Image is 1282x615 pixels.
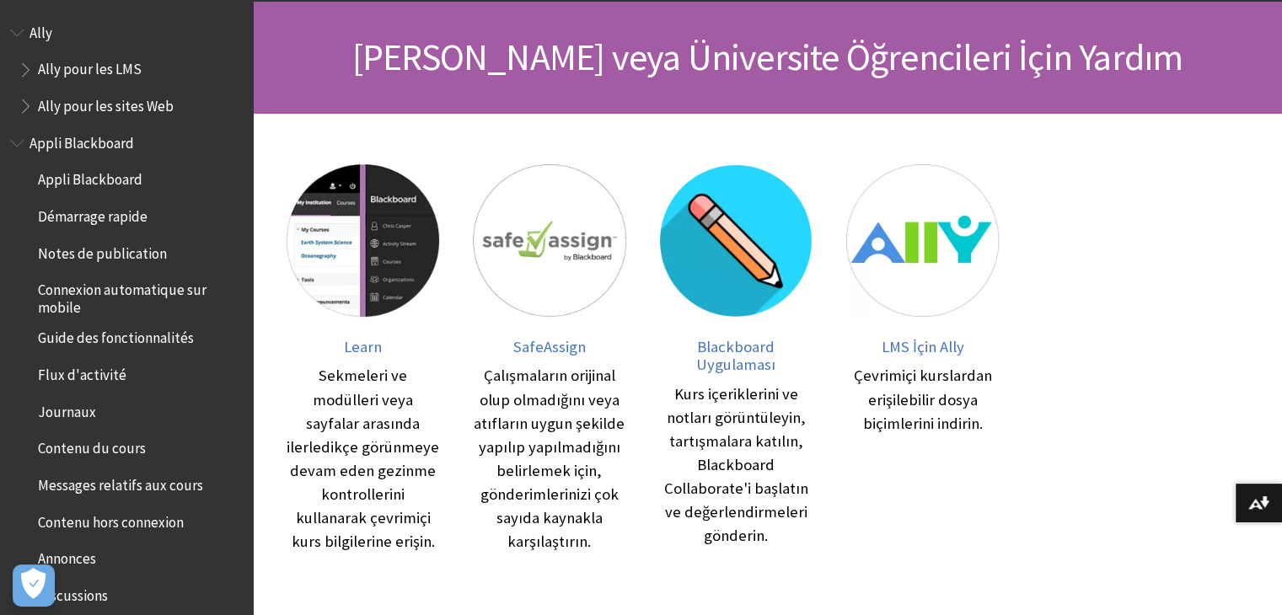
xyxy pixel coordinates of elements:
img: Learn [287,164,439,317]
span: Ally pour les LMS [38,56,142,78]
span: Contenu hors connexion [38,508,184,531]
span: LMS İçin Ally [881,337,963,356]
img: SafeAssign [473,164,625,317]
span: Flux d'activité [38,361,126,383]
div: Çalışmaların orijinal olup olmadığını veya atıfların uygun şekilde yapılıp yapılmadığını belirlem... [473,364,625,553]
button: Ouvrir le centre de préférences [13,564,55,607]
img: LMS İçin Ally [846,164,999,317]
a: Learn Learn Sekmeleri ve modülleri veya sayfalar arasında ilerledikçe görünmeye devam eden gezinm... [287,164,439,553]
span: Messages relatifs aux cours [38,471,203,494]
img: Blackboard Uygulaması [660,164,813,317]
span: Guide des fonctionnalités [38,324,194,347]
span: Connexion automatique sur mobile [38,276,241,316]
div: Çevrimiçi kurslardan erişilebilir dosya biçimlerini indirin. [846,364,999,435]
span: Ally [30,19,52,41]
span: Learn [344,337,382,356]
a: Blackboard Uygulaması Blackboard Uygulaması Kurs içeriklerini ve notları görüntüleyin, tartışmala... [660,164,813,553]
span: Appli Blackboard [30,129,134,152]
div: Sekmeleri ve modülleri veya sayfalar arasında ilerledikçe görünmeye devam eden gezinme kontroller... [287,364,439,553]
div: Kurs içeriklerini ve notları görüntüleyin, tartışmalara katılın, Blackboard Collaborate'i başlatı... [660,382,813,548]
span: Ally pour les sites Web [38,92,174,115]
span: Discussions [38,581,108,604]
span: Appli Blackboard [38,166,142,189]
nav: Book outline for Anthology Ally Help [10,19,243,120]
a: LMS İçin Ally LMS İçin Ally Çevrimiçi kurslardan erişilebilir dosya biçimlerini indirin. [846,164,999,553]
span: Journaux [38,398,96,420]
span: SafeAssign [513,337,586,356]
a: SafeAssign SafeAssign Çalışmaların orijinal olup olmadığını veya atıfların uygun şekilde yapılıp ... [473,164,625,553]
span: Démarrage rapide [38,202,148,225]
span: Blackboard Uygulaması [696,337,775,375]
span: Contenu du cours [38,435,146,457]
span: [PERSON_NAME] veya Üniversite Öğrencileri İçin Yardım [352,34,1183,80]
span: Annonces [38,545,96,568]
span: Notes de publication [38,239,167,262]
